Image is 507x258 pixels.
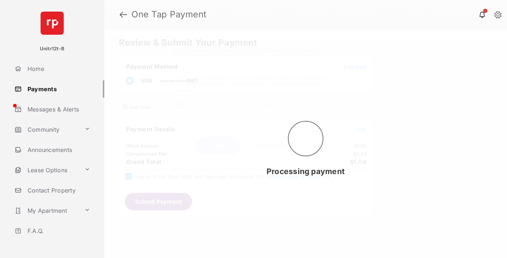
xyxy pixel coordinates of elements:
[167,42,340,59] h2: Do you want to submit an additional payment?
[195,137,240,154] button: Pay Again
[246,137,306,154] button: Cancel Payment
[175,75,332,93] h5: Our records indicate that a successful payment was submitted on this lease within the last 48 hou...
[279,81,292,87] a: HERE
[185,102,308,107] span: I confirm that I want to submit an additional payment.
